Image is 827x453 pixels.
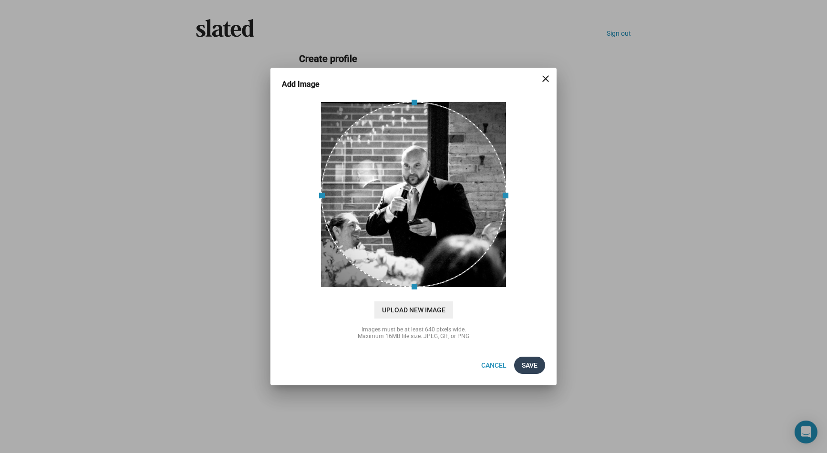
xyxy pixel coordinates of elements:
[540,73,551,84] mat-icon: close
[514,357,545,374] button: Save
[522,357,538,374] span: Save
[374,301,453,319] span: Upload New Image
[474,357,514,374] button: Cancel
[318,326,509,340] div: Images must be at least 640 pixels wide. Maximum 16MB file size. JPEG, GIF, or PNG
[481,357,507,374] span: Cancel
[282,79,333,89] h3: Add Image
